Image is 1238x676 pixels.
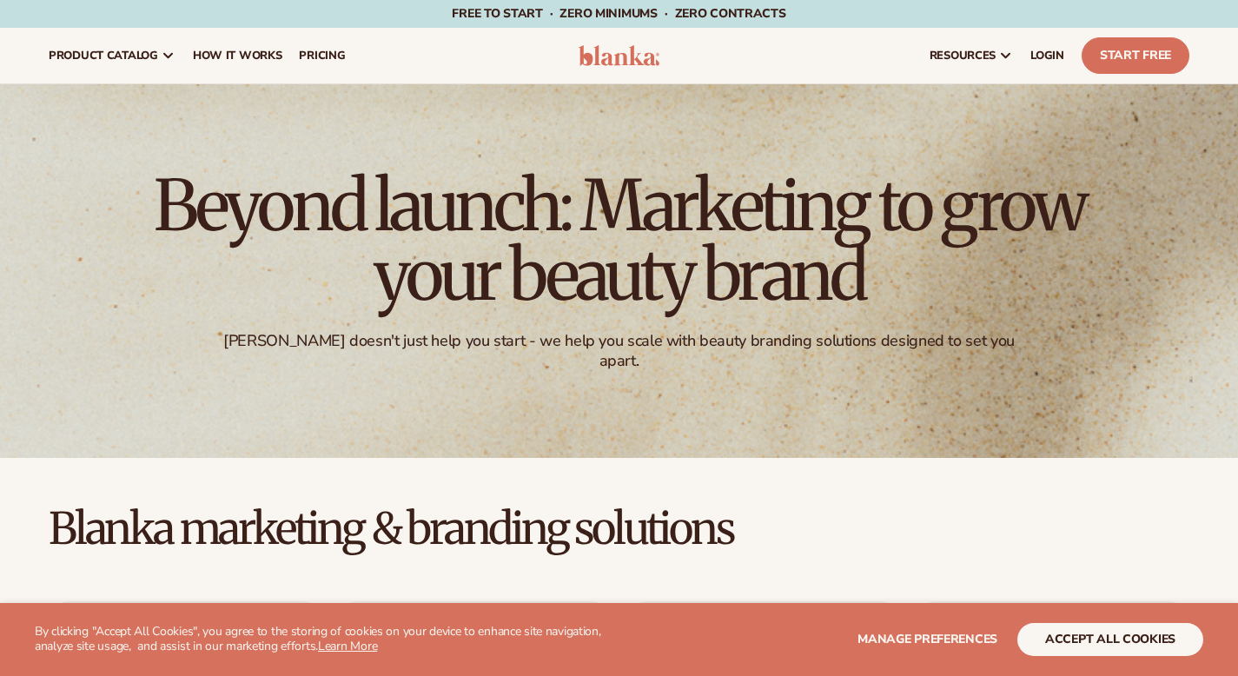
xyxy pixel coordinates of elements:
[193,49,282,63] span: How It Works
[318,638,377,654] a: Learn More
[184,28,291,83] a: How It Works
[1022,28,1073,83] a: LOGIN
[452,5,785,22] span: Free to start · ZERO minimums · ZERO contracts
[1082,37,1189,74] a: Start Free
[49,49,158,63] span: product catalog
[857,623,997,656] button: Manage preferences
[35,625,641,654] p: By clicking "Accept All Cookies", you agree to the storing of cookies on your device to enhance s...
[40,28,184,83] a: product catalog
[857,631,997,647] span: Manage preferences
[215,331,1023,372] div: [PERSON_NAME] doesn't just help you start - we help you scale with beauty branding solutions desi...
[1017,623,1203,656] button: accept all cookies
[921,28,1022,83] a: resources
[930,49,996,63] span: resources
[290,28,354,83] a: pricing
[579,45,660,66] img: logo
[142,171,1097,310] h1: Beyond launch: Marketing to grow your beauty brand
[1030,49,1064,63] span: LOGIN
[299,49,345,63] span: pricing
